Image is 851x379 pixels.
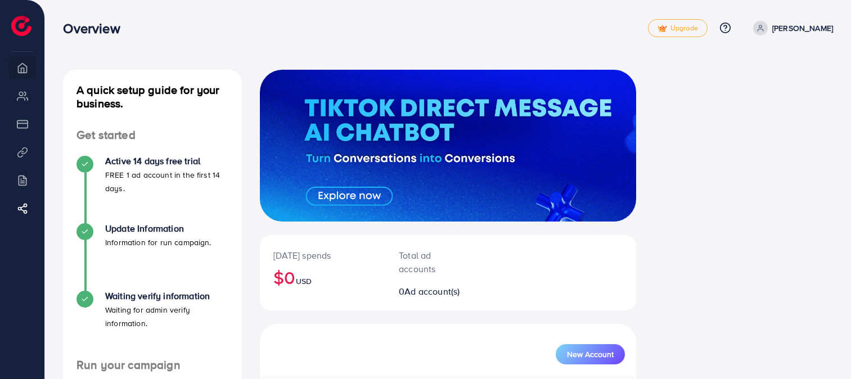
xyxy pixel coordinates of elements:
h2: 0 [399,286,466,297]
p: Waiting for admin verify information. [105,303,228,330]
p: Information for run campaign. [105,236,211,249]
li: Waiting verify information [63,291,242,358]
h4: Run your campaign [63,358,242,372]
h4: A quick setup guide for your business. [63,83,242,110]
h4: Get started [63,128,242,142]
button: New Account [556,344,625,364]
p: [PERSON_NAME] [772,21,833,35]
span: New Account [567,350,614,358]
span: USD [296,276,312,287]
li: Active 14 days free trial [63,156,242,223]
h2: $0 [273,267,372,288]
a: [PERSON_NAME] [749,21,833,35]
img: logo [11,16,31,36]
span: Ad account(s) [404,285,460,297]
p: Total ad accounts [399,249,466,276]
li: Update Information [63,223,242,291]
h4: Waiting verify information [105,291,228,301]
h4: Active 14 days free trial [105,156,228,166]
h3: Overview [63,20,129,37]
h4: Update Information [105,223,211,234]
a: tickUpgrade [648,19,708,37]
p: [DATE] spends [273,249,372,262]
p: FREE 1 ad account in the first 14 days. [105,168,228,195]
img: tick [658,25,667,33]
span: Upgrade [658,24,698,33]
